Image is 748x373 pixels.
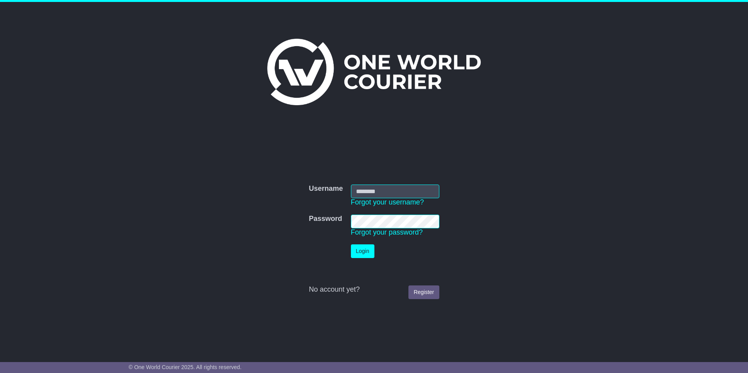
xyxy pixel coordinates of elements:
a: Register [408,285,439,299]
button: Login [351,244,374,258]
a: Forgot your username? [351,198,424,206]
label: Username [309,185,343,193]
label: Password [309,215,342,223]
img: One World [267,39,481,105]
div: No account yet? [309,285,439,294]
a: Forgot your password? [351,228,423,236]
span: © One World Courier 2025. All rights reserved. [129,364,242,370]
